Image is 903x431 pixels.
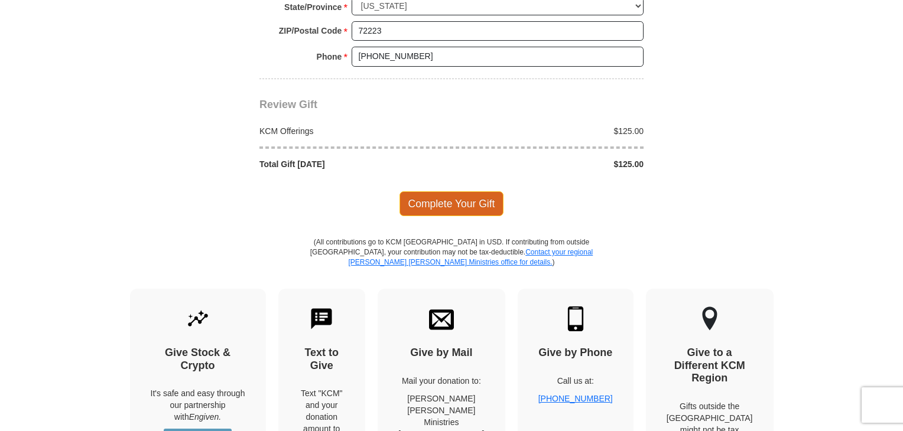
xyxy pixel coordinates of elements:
[151,387,245,423] p: It's safe and easy through our partnership with
[310,237,593,289] p: (All contributions go to KCM [GEOGRAPHIC_DATA] in USD. If contributing from outside [GEOGRAPHIC_D...
[451,125,650,137] div: $125.00
[186,306,210,331] img: give-by-stock.svg
[254,158,452,170] div: Total Gift [DATE]
[317,48,342,65] strong: Phone
[563,306,588,331] img: mobile.svg
[279,22,342,39] strong: ZIP/Postal Code
[398,347,485,360] h4: Give by Mail
[254,125,452,137] div: KCM Offerings
[309,306,334,331] img: text-to-give.svg
[259,99,317,110] span: Review Gift
[399,191,504,216] span: Complete Your Gift
[398,375,485,387] p: Mail your donation to:
[429,306,454,331] img: envelope.svg
[299,347,345,372] h4: Text to Give
[538,347,613,360] h4: Give by Phone
[701,306,718,331] img: other-region
[667,347,753,385] h4: Give to a Different KCM Region
[151,347,245,372] h4: Give Stock & Crypto
[538,394,613,403] a: [PHONE_NUMBER]
[538,375,613,387] p: Call us at:
[189,412,221,422] i: Engiven.
[451,158,650,170] div: $125.00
